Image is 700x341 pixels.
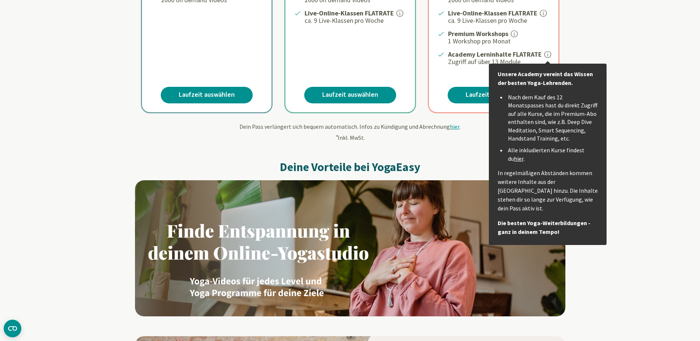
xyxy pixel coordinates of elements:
[448,87,540,103] a: Laufzeit auswählen
[135,160,565,174] h2: Deine Vorteile bei YogaEasy
[448,29,508,38] strong: Premium Workshops
[498,70,593,86] strong: Unsere Academy vereint das Wissen der besten Yoga-Lehrenden.
[507,146,598,163] li: Alle inkludierten Kurse findest du .
[304,87,396,103] a: Laufzeit auswählen
[498,219,590,235] strong: Die besten Yoga-Weiterbildungen - ganz in deinem Tempo!
[450,123,459,130] span: hier
[305,16,406,25] p: ca. 9 Live-Klassen pro Woche
[498,168,598,213] p: In regelmäßigen Abständen kommen weitere Inhalte aus der [GEOGRAPHIC_DATA] hinzu. Die Inhalte ste...
[448,9,537,17] strong: Live-Online-Klassen FLATRATE
[305,9,394,17] strong: Live-Online-Klassen FLATRATE
[507,93,598,142] li: Nach dem Kauf des 12 Monatspasses hast du direkt Zugriff auf alle Kurse, die im Premium-Abo entha...
[448,16,550,25] p: ca. 9 Live-Klassen pro Woche
[161,87,253,103] a: Laufzeit auswählen
[4,320,21,337] button: CMP-Widget öffnen
[514,155,523,162] a: hier
[135,122,565,142] div: Dein Pass verlängert sich bequem automatisch. Infos zu Kündigung und Abrechnung . Inkl. MwSt.
[448,37,550,46] p: 1 Workshop pro Monat
[135,180,565,316] img: AAffA0nNPuCLAAAAAElFTkSuQmCC
[448,57,550,66] p: Zugriff auf über 13 Module
[448,50,542,58] strong: Academy Lerninhalte FLATRATE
